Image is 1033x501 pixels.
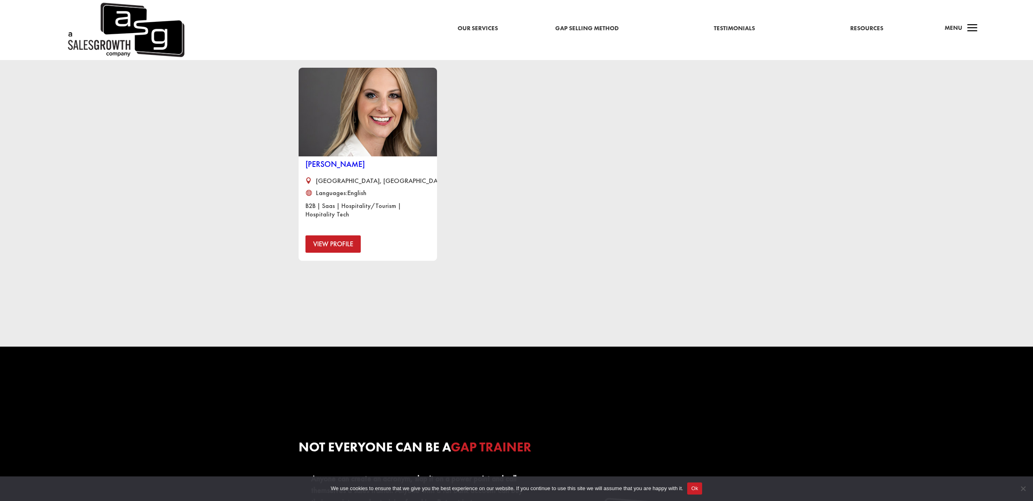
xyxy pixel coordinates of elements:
span: : [346,188,347,197]
a: Our Services [458,23,498,34]
a: View Profile [305,235,361,253]
span: Languages [316,188,347,197]
span: No [1019,484,1027,493]
button: Ok [687,482,702,495]
span: gap trainer [451,439,531,455]
a: Testimonials [714,23,755,34]
span: a [964,21,981,37]
a: Resources [850,23,883,34]
p: English [316,188,430,197]
a: [PERSON_NAME] [305,159,365,169]
p: B2B | Saas | Hospitality/Tourism | Hospitality Tech [305,202,430,219]
span: Menu [945,24,962,32]
p: Not everyone can be a [299,440,550,454]
span: We use cookies to ensure that we give you the best experience on our website. If you continue to ... [331,484,683,493]
a: Gap Selling Method [555,23,619,34]
p: [GEOGRAPHIC_DATA], [GEOGRAPHIC_DATA] [316,176,441,185]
